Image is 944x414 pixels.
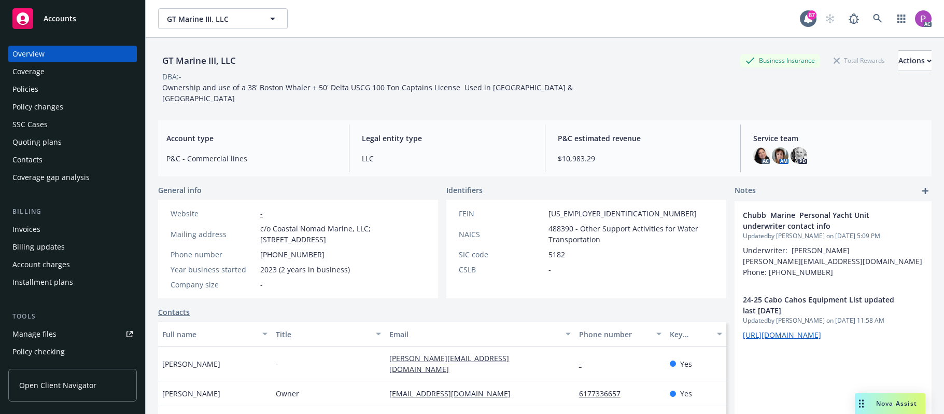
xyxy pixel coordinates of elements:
[389,329,559,340] div: Email
[735,201,932,286] div: Chubb Marine Personal Yacht Unit underwriter contact infoUpdatedby [PERSON_NAME] on [DATE] 5:09 P...
[820,8,840,29] a: Start snowing
[167,13,257,24] span: GT Marine III, LLC
[166,133,336,144] span: Account type
[8,206,137,217] div: Billing
[12,134,62,150] div: Quoting plans
[12,239,65,255] div: Billing updates
[12,151,43,168] div: Contacts
[260,223,426,245] span: c/o Coastal Nomad Marine, LLC; [STREET_ADDRESS]
[898,51,932,71] div: Actions
[8,46,137,62] a: Overview
[162,329,256,340] div: Full name
[8,169,137,186] a: Coverage gap analysis
[12,343,65,360] div: Policy checking
[158,185,202,196] span: General info
[389,389,519,398] a: [EMAIL_ADDRESS][DOMAIN_NAME]
[740,54,820,67] div: Business Insurance
[548,249,565,260] span: 5182
[459,264,544,275] div: CSLB
[548,264,551,275] span: -
[446,185,483,196] span: Identifiers
[276,329,370,340] div: Title
[558,153,728,164] span: $10,983.29
[12,256,70,273] div: Account charges
[772,147,788,164] img: photo
[8,151,137,168] a: Contacts
[158,54,240,67] div: GT Marine III, LLC
[807,10,816,20] div: 87
[162,388,220,399] span: [PERSON_NAME]
[666,322,726,347] button: Key contact
[171,264,256,275] div: Year business started
[276,388,299,399] span: Owner
[855,393,925,414] button: Nova Assist
[743,210,896,231] span: Chubb Marine Personal Yacht Unit underwriter contact info
[8,134,137,150] a: Quoting plans
[8,274,137,291] a: Installment plans
[272,322,385,347] button: Title
[579,389,629,398] a: 6177336657
[158,8,288,29] button: GT Marine III, LLC
[579,329,650,340] div: Phone number
[12,46,45,62] div: Overview
[548,208,697,219] span: [US_EMPLOYER_IDENTIFICATION_NUMBER]
[743,316,923,325] span: Updated by [PERSON_NAME] on [DATE] 11:58 AM
[8,81,137,98] a: Policies
[260,209,263,218] a: -
[898,50,932,71] button: Actions
[260,279,263,290] span: -
[735,185,756,197] span: Notes
[12,169,90,186] div: Coverage gap analysis
[919,185,932,197] a: add
[855,393,868,414] div: Drag to move
[459,208,544,219] div: FEIN
[558,133,728,144] span: P&C estimated revenue
[362,133,532,144] span: Legal entity type
[260,249,325,260] span: [PHONE_NUMBER]
[12,99,63,115] div: Policy changes
[166,153,336,164] span: P&C - Commercial lines
[19,380,96,391] span: Open Client Navigator
[753,147,770,164] img: photo
[162,358,220,369] span: [PERSON_NAME]
[8,116,137,133] a: SSC Cases
[891,8,912,29] a: Switch app
[162,71,181,82] div: DBA: -
[12,81,38,98] div: Policies
[743,231,923,241] span: Updated by [PERSON_NAME] on [DATE] 5:09 PM
[670,329,711,340] div: Key contact
[171,249,256,260] div: Phone number
[389,353,509,374] a: [PERSON_NAME][EMAIL_ADDRESS][DOMAIN_NAME]
[459,249,544,260] div: SIC code
[680,388,692,399] span: Yes
[876,399,917,408] span: Nova Assist
[158,307,190,318] a: Contacts
[162,82,575,103] span: Ownership and use of a 38' Boston Whaler + 50' Delta USCG 100 Ton Captains License Used in [GEOGR...
[171,208,256,219] div: Website
[575,322,666,347] button: Phone number
[276,358,278,369] span: -
[743,330,821,340] a: [URL][DOMAIN_NAME]
[915,10,932,27] img: photo
[8,256,137,273] a: Account charges
[12,274,73,291] div: Installment plans
[753,133,923,144] span: Service team
[8,221,137,238] a: Invoices
[743,245,923,278] p: Underwriter: [PERSON_NAME] [PERSON_NAME][EMAIL_ADDRESS][DOMAIN_NAME] Phone: [PHONE_NUMBER]
[735,286,932,349] div: 24-25 Cabo Cahos Equipment List updated last [DATE]Updatedby [PERSON_NAME] on [DATE] 11:58 AM[URL...
[459,229,544,240] div: NAICS
[12,116,48,133] div: SSC Cases
[260,264,350,275] span: 2023 (2 years in business)
[680,358,692,369] span: Yes
[171,229,256,240] div: Mailing address
[867,8,888,29] a: Search
[743,294,896,316] span: 24-25 Cabo Cahos Equipment List updated last [DATE]
[8,4,137,33] a: Accounts
[12,221,40,238] div: Invoices
[362,153,532,164] span: LLC
[8,326,137,342] a: Manage files
[843,8,864,29] a: Report a Bug
[158,322,272,347] button: Full name
[8,99,137,115] a: Policy changes
[44,15,76,23] span: Accounts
